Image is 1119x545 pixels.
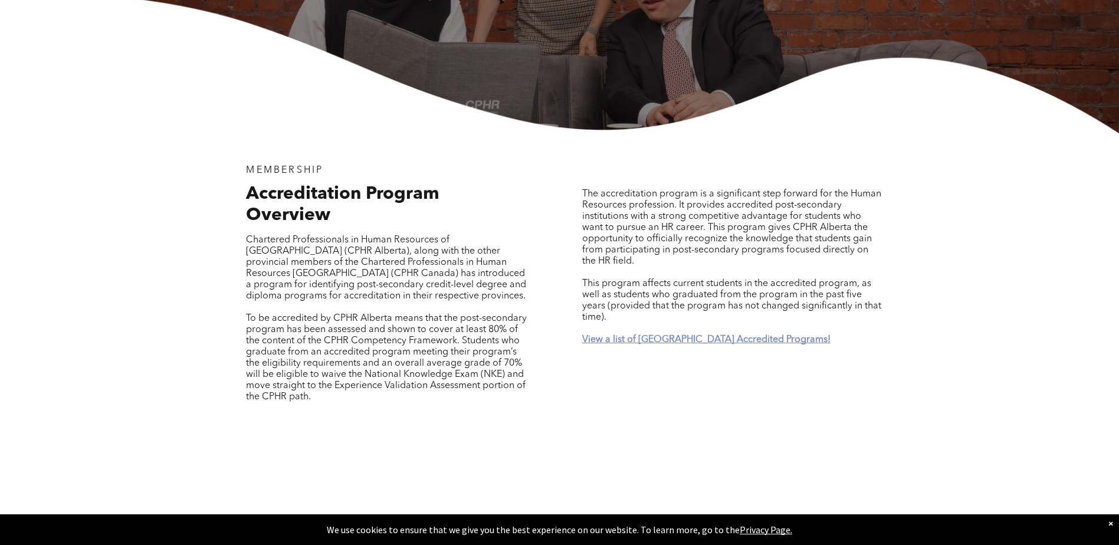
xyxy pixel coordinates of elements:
[582,279,881,322] span: This program affects current students in the accredited program, as well as students who graduate...
[1108,517,1113,529] div: Dismiss notification
[246,235,526,301] span: Chartered Professionals in Human Resources of [GEOGRAPHIC_DATA] (CPHR Alberta), along with the ot...
[740,524,792,536] a: Privacy Page.
[246,314,527,402] span: To be accredited by CPHR Alberta means that the post-secondary program has been assessed and show...
[246,166,323,175] span: MEMBERSHIP
[582,189,881,266] span: The accreditation program is a significant step forward for the Human Resources profession. It pr...
[246,185,439,224] span: Accreditation Program Overview
[582,335,831,344] a: View a list of [GEOGRAPHIC_DATA] Accredited Programs!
